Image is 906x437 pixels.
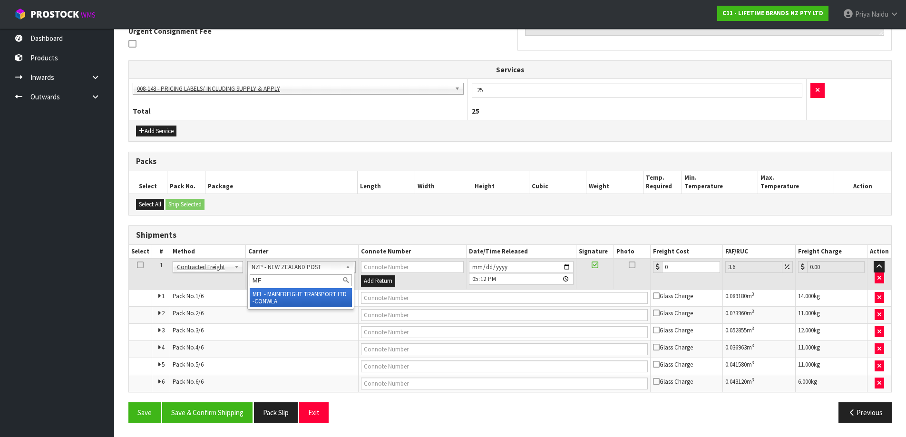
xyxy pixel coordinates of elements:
td: Pack No. [170,375,359,392]
em: MF [253,290,260,298]
input: Connote Number [361,378,648,389]
span: 0.036963 [725,343,747,351]
td: kg [795,289,867,306]
span: Priya [855,10,870,19]
span: 5/6 [195,360,204,369]
button: Add Return [361,275,395,287]
input: Freight Cost [662,261,720,273]
td: kg [795,323,867,340]
span: Naidu [871,10,888,19]
td: kg [795,340,867,358]
th: Min. Temperature [682,171,758,194]
sup: 3 [752,342,754,349]
span: 11.000 [798,343,814,351]
button: Previous [838,402,892,423]
span: 14.000 [798,292,814,300]
td: m [722,306,795,323]
th: # [152,245,170,259]
span: 4/6 [195,343,204,351]
th: Action [867,245,891,259]
button: Pack Slip [254,402,298,423]
td: m [722,340,795,358]
button: Save [128,402,161,423]
td: Pack No. [170,340,359,358]
span: ProStock [30,8,79,20]
span: 6 [162,378,165,386]
li: L - MAINFREIGHT TRANSPORT LTD -CONWLA [250,288,352,307]
span: Glass Charge [653,326,693,334]
span: 11.000 [798,360,814,369]
span: 6.000 [798,378,811,386]
span: 1 [160,261,163,269]
span: 0.089180 [725,292,747,300]
th: Select [129,171,167,194]
span: Glass Charge [653,292,693,300]
button: Select All [136,199,164,210]
input: Connote Number [361,360,648,372]
input: Connote Number [361,343,648,355]
h3: Packs [136,157,884,166]
span: 0.073960 [725,309,747,317]
td: kg [795,306,867,323]
th: Date/Time Released [466,245,576,259]
input: Freight Adjustment [725,261,782,273]
td: Pack No. [170,323,359,340]
button: Ship Selected [166,199,205,210]
sup: 3 [752,325,754,331]
th: Photo [614,245,650,259]
span: 6/6 [195,378,204,386]
sup: 3 [752,291,754,297]
span: 2 [162,309,165,317]
th: Package [205,171,358,194]
button: Save & Confirm Shipping [162,402,253,423]
sup: 3 [752,377,754,383]
th: Width [415,171,472,194]
td: m [722,375,795,392]
small: WMS [81,10,96,19]
th: Freight Charge [795,245,867,259]
span: 0.041580 [725,360,747,369]
span: 4 [162,343,165,351]
td: m [722,358,795,375]
button: Exit [299,402,329,423]
sup: 3 [752,359,754,366]
span: Glass Charge [653,360,693,369]
span: Glass Charge [653,309,693,317]
span: 5 [162,360,165,369]
input: Connote Number [361,326,648,338]
span: 25 [472,107,479,116]
th: Action [834,171,891,194]
sup: 3 [752,308,754,314]
th: Temp. Required [643,171,682,194]
th: Carrier [246,245,358,259]
th: Services [129,61,891,79]
td: m [722,289,795,306]
input: Connote Number [361,261,464,273]
th: Cubic [529,171,586,194]
span: 0.052855 [725,326,747,334]
span: 2/6 [195,309,204,317]
span: Glass Charge [653,343,693,351]
img: cube-alt.png [14,8,26,20]
label: Urgent Consignment Fee [128,26,212,36]
span: 1/6 [195,292,204,300]
span: 0.043120 [725,378,747,386]
td: Pack No. [170,289,359,306]
th: Weight [586,171,643,194]
th: Height [472,171,529,194]
th: Signature [576,245,614,259]
th: Pack No. [167,171,205,194]
th: FAF/RUC [722,245,795,259]
h3: Shipments [136,231,884,240]
td: kg [795,375,867,392]
span: 1 [162,292,165,300]
th: Connote Number [358,245,466,259]
span: NZP - NEW ZEALAND POST [252,262,342,273]
input: Connote Number [361,309,648,321]
input: Freight Charge [807,261,865,273]
span: 3/6 [195,326,204,334]
th: Total [129,102,468,120]
td: Pack No. [170,358,359,375]
strong: C11 - LIFETIME BRANDS NZ PTY LTD [722,9,823,17]
span: 3 [162,326,165,334]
